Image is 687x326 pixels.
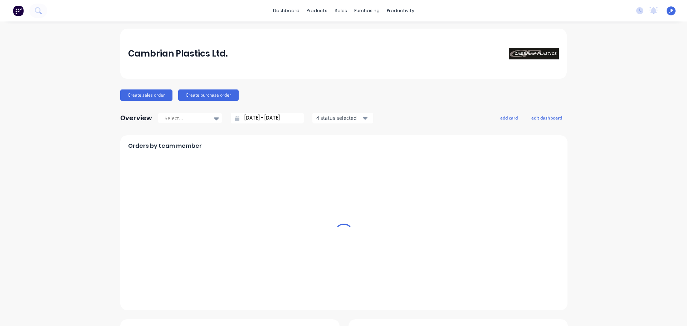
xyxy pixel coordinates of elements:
button: add card [496,113,522,122]
div: Cambrian Plastics Ltd. [128,47,228,61]
button: edit dashboard [527,113,567,122]
button: Create sales order [120,89,172,101]
div: Overview [120,111,152,125]
div: purchasing [351,5,383,16]
span: Orders by team member [128,142,202,150]
button: Create purchase order [178,89,239,101]
div: 4 status selected [316,114,361,122]
div: productivity [383,5,418,16]
div: sales [331,5,351,16]
img: Cambrian Plastics Ltd. [509,48,559,59]
button: 4 status selected [312,113,373,123]
span: JF [669,8,673,14]
a: dashboard [269,5,303,16]
div: products [303,5,331,16]
img: Factory [13,5,24,16]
